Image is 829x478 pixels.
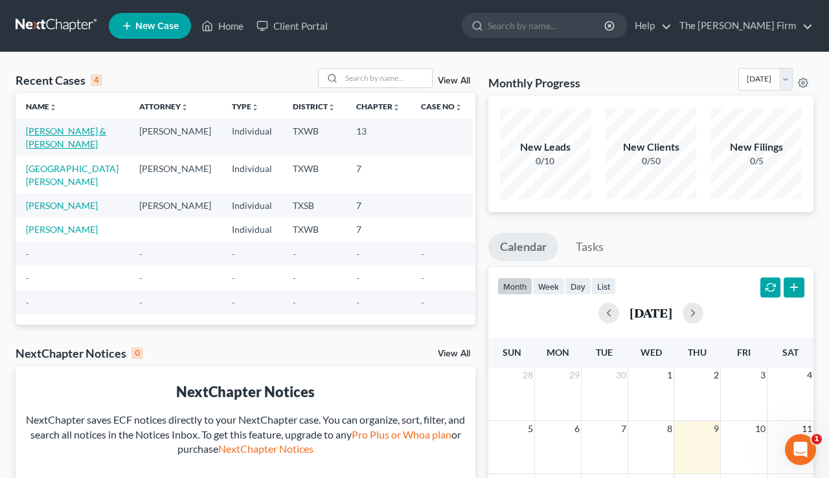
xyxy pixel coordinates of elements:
td: Individual [221,119,282,156]
a: Home [195,14,250,38]
span: - [293,272,296,283]
span: 8 [666,421,674,437]
a: Nameunfold_more [26,102,57,111]
div: New Clients [606,140,696,155]
div: 0/5 [711,155,802,168]
span: - [26,297,29,308]
a: View All [438,76,470,85]
div: NextChapter saves ECF notices directly to your NextChapter case. You can organize, sort, filter, ... [26,413,465,457]
i: unfold_more [251,103,259,111]
td: TXWB [282,119,346,156]
td: TXWB [282,218,346,242]
span: - [26,248,29,259]
a: NextChapter Notices [218,442,313,455]
td: Individual [221,218,282,242]
span: 28 [521,367,534,383]
span: 11 [801,421,813,437]
button: list [591,277,616,295]
span: - [421,248,424,259]
span: 9 [712,421,720,437]
td: Individual [221,157,282,193]
a: Chapterunfold_more [356,102,400,111]
div: NextChapter Notices [16,345,143,361]
span: 2 [712,367,720,383]
td: 13 [346,119,411,156]
a: Help [628,14,672,38]
a: [PERSON_NAME] [26,200,98,211]
a: Tasks [564,233,615,261]
a: The [PERSON_NAME] Firm [673,14,813,38]
span: 30 [615,367,628,383]
div: NextChapter Notices [26,382,465,402]
span: 1 [666,367,674,383]
div: 0 [131,347,143,359]
span: - [139,297,142,308]
span: Mon [547,347,569,358]
td: [PERSON_NAME] [129,193,221,217]
div: 0/10 [500,155,591,168]
span: Sun [503,347,521,358]
td: [PERSON_NAME] [129,157,221,193]
a: Attorneyunfold_more [139,102,188,111]
span: - [356,248,359,259]
div: New Leads [500,140,591,155]
h2: [DATE] [630,306,672,320]
span: Thu [688,347,707,358]
a: Case Nounfold_more [421,102,462,111]
span: 7 [620,421,628,437]
span: - [356,297,359,308]
a: Calendar [488,233,558,261]
a: [GEOGRAPHIC_DATA][PERSON_NAME] [26,163,119,187]
span: 1 [812,434,822,444]
h3: Monthly Progress [488,75,580,91]
span: 10 [754,421,767,437]
span: Tue [596,347,613,358]
span: - [26,272,29,283]
span: - [293,297,296,308]
div: 0/50 [606,155,696,168]
span: 3 [759,367,767,383]
span: 4 [806,367,813,383]
a: Typeunfold_more [232,102,259,111]
div: New Filings [711,140,802,155]
span: - [421,272,424,283]
button: month [497,277,532,295]
a: [PERSON_NAME] [26,224,98,235]
input: Search by name... [341,69,432,87]
a: View All [438,349,470,358]
td: 7 [346,193,411,217]
span: - [356,272,359,283]
span: - [293,248,296,259]
span: - [139,272,142,283]
div: 4 [91,74,102,86]
i: unfold_more [392,103,400,111]
input: Search by name... [488,14,606,38]
div: Recent Cases [16,72,102,88]
td: 7 [346,157,411,193]
a: [PERSON_NAME] & [PERSON_NAME] [26,125,106,149]
td: [PERSON_NAME] [129,119,221,156]
button: week [532,277,565,295]
span: 6 [573,421,581,437]
span: 29 [568,367,581,383]
i: unfold_more [49,103,57,111]
td: 7 [346,218,411,242]
span: - [232,297,235,308]
span: Sat [782,347,799,358]
span: - [139,248,142,259]
td: TXWB [282,157,346,193]
span: Wed [641,347,662,358]
td: TXSB [282,193,346,217]
a: Pro Plus or Whoa plan [352,428,451,440]
span: - [232,248,235,259]
a: Districtunfold_more [293,102,335,111]
span: Fri [737,347,751,358]
td: Individual [221,193,282,217]
span: New Case [135,21,179,31]
i: unfold_more [181,103,188,111]
button: day [565,277,591,295]
span: - [421,297,424,308]
iframe: Intercom live chat [785,434,816,465]
i: unfold_more [455,103,462,111]
i: unfold_more [328,103,335,111]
